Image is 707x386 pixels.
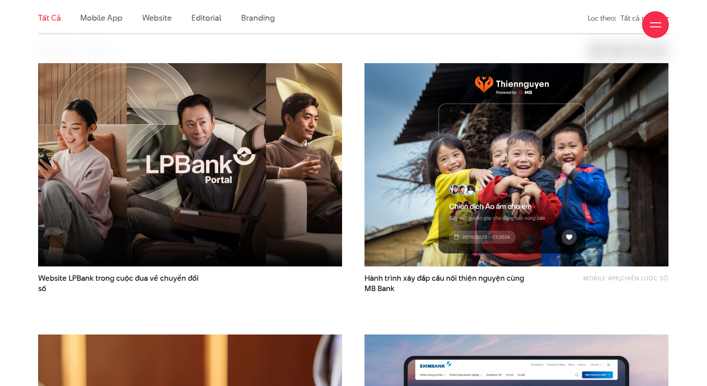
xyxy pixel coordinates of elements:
[38,273,205,294] a: Website LPBank trong cuộc đua về chuyển đổisố
[364,283,395,294] span: MB Bank
[364,63,668,266] img: thumb
[547,273,668,289] div: ,
[38,283,46,294] span: số
[583,274,619,282] a: Mobile app
[23,53,357,277] img: LPBank portal
[364,273,532,294] a: Hành trình xây đắp cầu nối thiện nguyện cùngMB Bank
[364,273,532,294] span: Hành trình xây đắp cầu nối thiện nguyện cùng
[38,273,205,294] span: Website LPBank trong cuộc đua về chuyển đổi
[620,274,668,282] a: Chiến lược số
